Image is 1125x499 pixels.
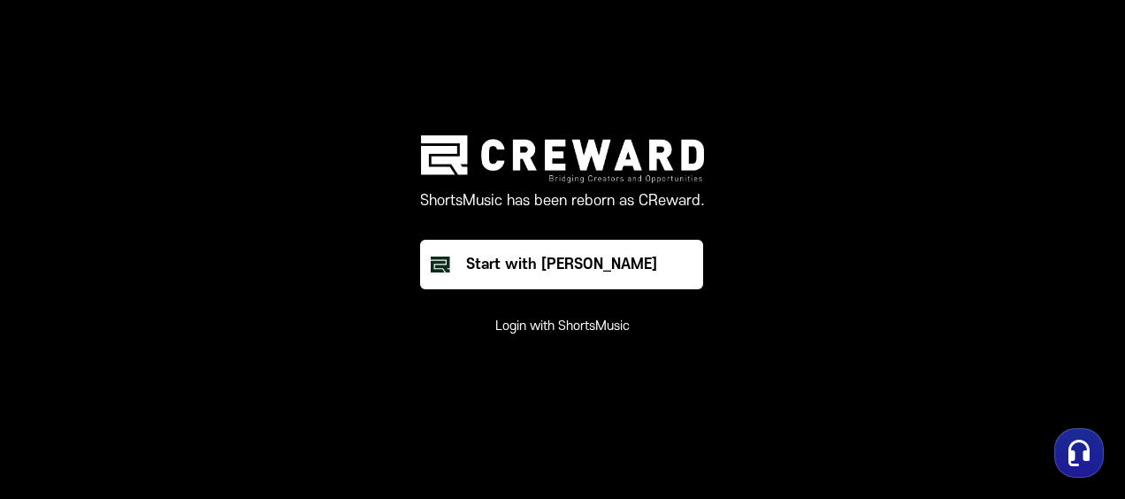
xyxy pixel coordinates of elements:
div: Start with [PERSON_NAME] [466,254,657,275]
button: Start with [PERSON_NAME] [420,240,703,289]
a: Start with [PERSON_NAME] [420,240,705,289]
p: ShortsMusic has been reborn as CReward. [420,190,705,211]
button: Login with ShortsMusic [495,318,630,335]
img: creward logo [421,135,704,182]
